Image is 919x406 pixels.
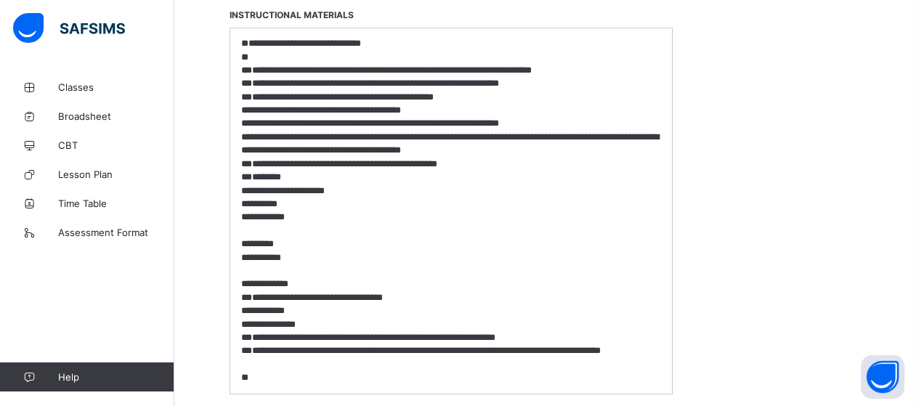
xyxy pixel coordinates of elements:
[861,355,904,399] button: Open asap
[58,371,174,383] span: Help
[58,227,174,238] span: Assessment Format
[230,2,673,28] span: INSTRUCTIONAL MATERIALS
[58,169,174,180] span: Lesson Plan
[58,139,174,151] span: CBT
[58,81,174,93] span: Classes
[58,110,174,122] span: Broadsheet
[58,198,174,209] span: Time Table
[13,13,125,44] img: safsims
